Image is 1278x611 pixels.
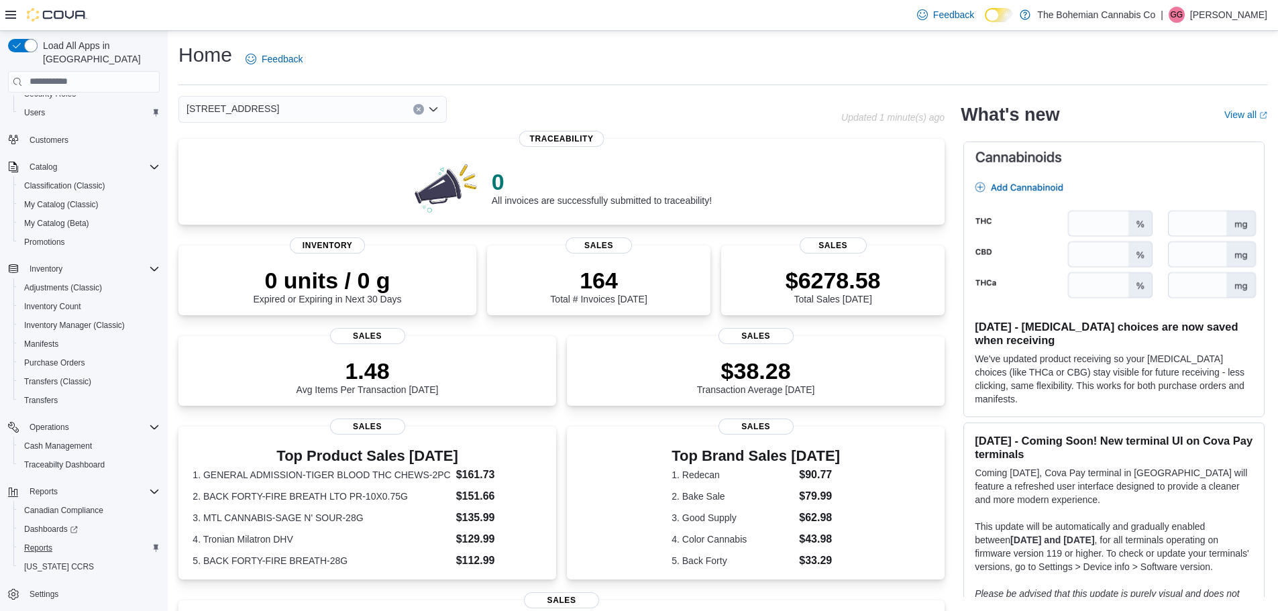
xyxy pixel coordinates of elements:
[193,533,450,546] dt: 4. Tronian Milatron DHV
[193,468,450,482] dt: 1. GENERAL ADMISSION-TIGER BLOOD THC CHEWS-2PC
[19,559,99,575] a: [US_STATE] CCRS
[13,557,165,576] button: [US_STATE] CCRS
[19,317,130,333] a: Inventory Manager (Classic)
[24,357,85,368] span: Purchase Orders
[290,237,365,254] span: Inventory
[19,540,160,556] span: Reports
[672,533,794,546] dt: 4. Color Cannabis
[24,505,103,516] span: Canadian Compliance
[672,511,794,524] dt: 3. Good Supply
[13,501,165,520] button: Canadian Compliance
[19,298,160,315] span: Inventory Count
[24,339,58,349] span: Manifests
[13,372,165,391] button: Transfers (Classic)
[19,521,160,537] span: Dashboards
[672,468,794,482] dt: 1. Redecan
[492,168,712,195] p: 0
[24,180,105,191] span: Classification (Classic)
[985,22,986,23] span: Dark Mode
[24,218,89,229] span: My Catalog (Beta)
[19,438,160,454] span: Cash Management
[262,52,303,66] span: Feedback
[672,490,794,503] dt: 2. Bake Sale
[13,520,165,539] a: Dashboards
[330,419,405,435] span: Sales
[13,278,165,297] button: Adjustments (Classic)
[799,510,840,526] dd: $62.98
[456,467,542,483] dd: $161.73
[30,162,57,172] span: Catalog
[975,434,1253,461] h3: [DATE] - Coming Soon! New terminal UI on Cova Pay terminals
[19,317,160,333] span: Inventory Manager (Classic)
[933,8,974,21] span: Feedback
[330,328,405,344] span: Sales
[19,197,104,213] a: My Catalog (Classic)
[24,320,125,331] span: Inventory Manager (Classic)
[24,131,160,148] span: Customers
[1171,7,1183,23] span: GG
[297,357,439,395] div: Avg Items Per Transaction [DATE]
[456,510,542,526] dd: $135.99
[1190,7,1267,23] p: [PERSON_NAME]
[24,132,74,148] a: Customers
[24,159,160,175] span: Catalog
[24,107,45,118] span: Users
[3,130,165,150] button: Customers
[240,46,308,72] a: Feedback
[975,352,1253,406] p: We've updated product receiving so your [MEDICAL_DATA] choices (like THCa or CBG) stay visible fo...
[786,267,881,294] p: $6278.58
[254,267,402,294] p: 0 units / 0 g
[19,559,160,575] span: Washington CCRS
[799,488,840,504] dd: $79.99
[24,261,160,277] span: Inventory
[672,554,794,567] dt: 5. Back Forty
[13,455,165,474] button: Traceabilty Dashboard
[19,457,160,473] span: Traceabilty Dashboard
[411,160,481,214] img: 0
[24,159,62,175] button: Catalog
[19,215,95,231] a: My Catalog (Beta)
[985,8,1013,22] input: Dark Mode
[13,391,165,410] button: Transfers
[24,586,64,602] a: Settings
[24,376,91,387] span: Transfers (Classic)
[799,553,840,569] dd: $33.29
[3,584,165,604] button: Settings
[718,419,794,435] span: Sales
[30,135,68,146] span: Customers
[13,335,165,353] button: Manifests
[697,357,815,395] div: Transaction Average [DATE]
[13,233,165,252] button: Promotions
[19,197,160,213] span: My Catalog (Classic)
[24,261,68,277] button: Inventory
[24,524,78,535] span: Dashboards
[19,355,160,371] span: Purchase Orders
[550,267,647,294] p: 164
[254,267,402,304] div: Expired or Expiring in Next 30 Days
[3,260,165,278] button: Inventory
[13,539,165,557] button: Reports
[1161,7,1163,23] p: |
[24,395,58,406] span: Transfers
[13,353,165,372] button: Purchase Orders
[1037,7,1155,23] p: The Bohemian Cannabis Co
[1224,109,1267,120] a: View allExternal link
[975,520,1253,573] p: This update will be automatically and gradually enabled between , for all terminals operating on ...
[428,104,439,115] button: Open list of options
[193,554,450,567] dt: 5. BACK FORTY-FIRE BREATH-28G
[975,320,1253,347] h3: [DATE] - [MEDICAL_DATA] choices are now saved when receiving
[13,316,165,335] button: Inventory Manager (Classic)
[3,482,165,501] button: Reports
[3,418,165,437] button: Operations
[19,392,160,408] span: Transfers
[19,392,63,408] a: Transfers
[550,267,647,304] div: Total # Invoices [DATE]
[19,374,160,390] span: Transfers (Classic)
[19,215,160,231] span: My Catalog (Beta)
[24,301,81,312] span: Inventory Count
[13,176,165,195] button: Classification (Classic)
[13,297,165,316] button: Inventory Count
[799,467,840,483] dd: $90.77
[413,104,424,115] button: Clear input
[19,336,160,352] span: Manifests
